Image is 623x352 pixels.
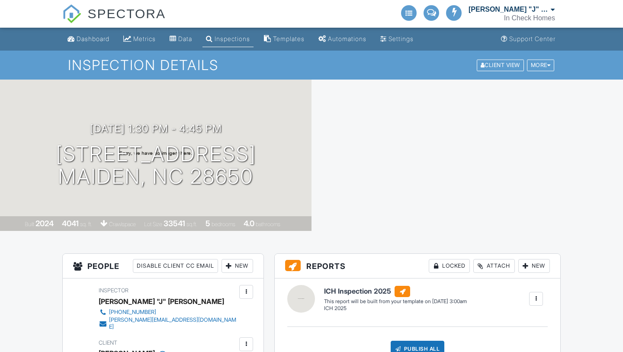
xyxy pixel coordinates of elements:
span: crawlspace [109,221,136,227]
h6: ICH Inspection 2025 [324,286,467,297]
a: Inspections [202,31,254,47]
h1: [STREET_ADDRESS] Maiden, NC 28650 [56,143,256,189]
a: [PHONE_NUMBER] [99,308,237,317]
div: Settings [389,35,414,42]
a: Client View [476,61,526,68]
a: Support Center [498,31,559,47]
img: The Best Home Inspection Software - Spectora [62,4,81,23]
span: bathrooms [256,221,280,227]
h3: [DATE] 1:30 pm - 4:45 pm [90,123,222,134]
div: Inspections [215,35,250,42]
a: [PERSON_NAME][EMAIL_ADDRESS][DOMAIN_NAME] [99,317,237,330]
div: New [222,259,253,273]
div: Templates [273,35,305,42]
div: Locked [429,259,470,273]
h3: Reports [275,254,560,278]
span: Lot Size [144,221,162,227]
a: Settings [377,31,417,47]
h1: Inspection Details [68,58,555,73]
div: Dashboard [77,35,109,42]
span: Inspector [99,287,128,294]
div: 33541 [164,219,185,228]
div: This report will be built from your template on [DATE] 3:00am [324,298,467,305]
div: ICH 2025 [324,305,467,312]
div: Metrics [133,35,156,42]
a: Data [166,31,196,47]
a: Automations (Advanced) [315,31,370,47]
span: sq. ft. [80,221,92,227]
div: Support Center [509,35,556,42]
div: [PERSON_NAME] "J" [PERSON_NAME] [99,295,224,308]
div: More [527,59,555,71]
span: bedrooms [212,221,235,227]
span: Built [25,221,34,227]
div: Data [178,35,192,42]
a: Templates [260,31,308,47]
div: In Check Homes [504,14,555,22]
span: Client [99,339,117,346]
h3: People [63,254,263,278]
a: SPECTORA [62,13,166,29]
span: SPECTORA [87,4,166,22]
div: New [518,259,550,273]
div: 2024 [35,219,54,228]
div: Disable Client CC Email [133,259,218,273]
div: [PERSON_NAME] "J" [PERSON_NAME] [469,5,549,14]
div: 5 [206,219,210,228]
div: 4.0 [244,219,254,228]
span: sq.ft. [186,221,197,227]
div: Attach [473,259,515,273]
div: [PERSON_NAME][EMAIL_ADDRESS][DOMAIN_NAME] [109,317,237,330]
div: [PHONE_NUMBER] [109,309,156,316]
div: Automations [328,35,366,42]
div: 4041 [62,219,79,228]
a: Metrics [120,31,159,47]
a: Dashboard [64,31,113,47]
div: Client View [477,59,524,71]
